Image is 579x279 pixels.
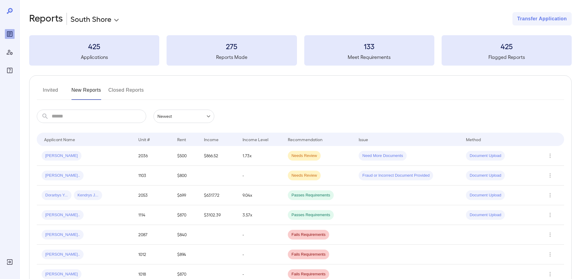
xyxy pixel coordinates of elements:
button: Invited [37,85,64,100]
span: [PERSON_NAME] [42,153,81,159]
td: - [238,245,283,264]
td: $870 [172,205,199,225]
span: Passes Requirements [288,192,334,198]
span: [PERSON_NAME].. [42,173,84,179]
button: Row Actions [545,269,555,279]
div: Log Out [5,257,15,267]
span: Passes Requirements [288,212,334,218]
td: 2053 [133,185,172,205]
td: - [238,225,283,245]
span: Document Upload [466,192,505,198]
td: 1114 [133,205,172,225]
h3: 425 [442,41,572,51]
span: [PERSON_NAME].. [42,212,84,218]
td: $3102.39 [199,205,238,225]
span: Needs Review [288,173,321,179]
span: [PERSON_NAME] [42,271,81,277]
span: [PERSON_NAME].. [42,232,84,238]
div: Applicant Name [44,136,75,143]
td: 2036 [133,146,172,166]
h3: 133 [304,41,434,51]
button: Row Actions [545,230,555,240]
span: [PERSON_NAME].. [42,252,84,257]
h3: 425 [29,41,159,51]
span: Needs Review [288,153,321,159]
td: 3.57x [238,205,283,225]
td: 1.73x [238,146,283,166]
h5: Applications [29,53,159,61]
div: Rent [177,136,187,143]
div: Issue [359,136,368,143]
p: South Shore [71,14,111,24]
td: $6317.72 [199,185,238,205]
button: Closed Reports [109,85,144,100]
td: 9.04x [238,185,283,205]
h5: Flagged Reports [442,53,572,61]
div: FAQ [5,66,15,75]
div: Manage Users [5,47,15,57]
span: Kendrys J... [74,192,102,198]
td: $500 [172,146,199,166]
span: Document Upload [466,212,505,218]
td: $800 [172,166,199,185]
span: Dorarbys Y... [42,192,71,198]
td: - [238,166,283,185]
td: 1012 [133,245,172,264]
td: 1103 [133,166,172,185]
td: $840 [172,225,199,245]
span: Need More Documents [359,153,407,159]
span: Document Upload [466,153,505,159]
button: Row Actions [545,151,555,161]
div: Newest [153,110,214,123]
span: Fails Requirements [288,232,329,238]
h5: Reports Made [167,53,297,61]
span: Fraud or Incorrect Document Provided [359,173,433,179]
button: Row Actions [545,190,555,200]
td: $866.52 [199,146,238,166]
div: Income [204,136,219,143]
span: Document Upload [466,173,505,179]
div: Unit # [138,136,150,143]
button: Row Actions [545,171,555,180]
span: Fails Requirements [288,271,329,277]
div: Income Level [243,136,268,143]
div: Reports [5,29,15,39]
button: Row Actions [545,210,555,220]
div: Method [466,136,481,143]
h2: Reports [29,12,63,26]
span: Fails Requirements [288,252,329,257]
h5: Meet Requirements [304,53,434,61]
td: $699 [172,185,199,205]
button: New Reports [71,85,101,100]
summary: 425Applications275Reports Made133Meet Requirements425Flagged Reports [29,35,572,66]
h3: 275 [167,41,297,51]
div: Recommendation [288,136,322,143]
td: 2087 [133,225,172,245]
button: Transfer Application [512,12,572,26]
td: $894 [172,245,199,264]
button: Row Actions [545,250,555,259]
